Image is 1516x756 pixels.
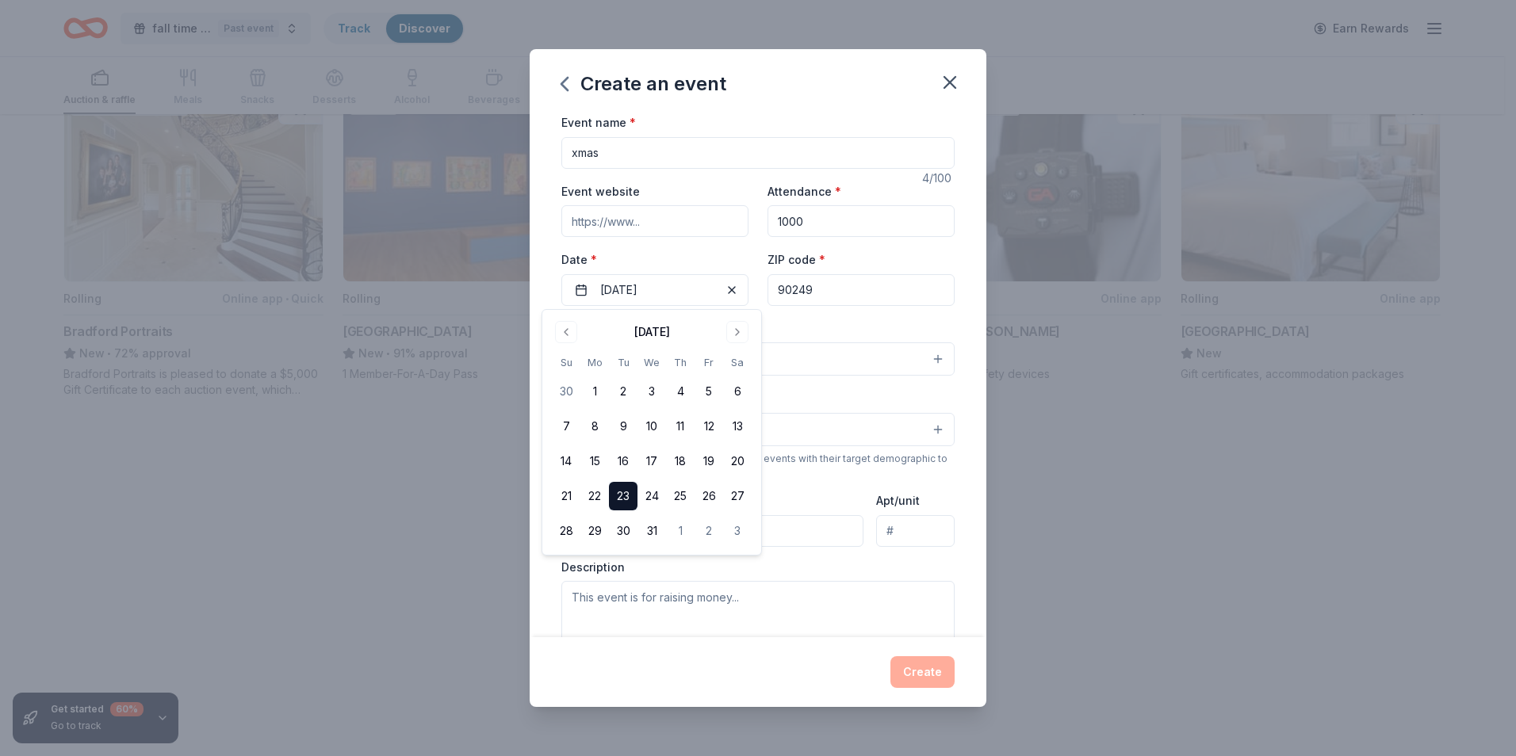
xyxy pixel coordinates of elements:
button: 30 [552,377,580,406]
button: 9 [609,412,637,441]
input: 20 [768,205,955,237]
div: Create an event [561,71,726,97]
th: Friday [695,354,723,371]
th: Thursday [666,354,695,371]
div: [DATE] [634,323,670,342]
button: Go to next month [726,321,748,343]
button: 28 [552,517,580,545]
label: Attendance [768,184,841,200]
button: 2 [695,517,723,545]
button: 4 [666,377,695,406]
button: 21 [552,482,580,510]
button: 24 [637,482,666,510]
label: Description [561,559,625,575]
label: Event website [561,184,640,200]
th: Monday [580,354,609,371]
button: 27 [723,482,752,510]
button: 23 [609,482,637,510]
label: Date [561,252,748,268]
label: Apt/unit [876,493,920,509]
input: # [876,515,955,547]
div: 4 /100 [922,169,955,188]
th: Saturday [723,354,752,371]
button: 1 [666,517,695,545]
button: 17 [637,447,666,475]
button: 10 [637,412,666,441]
button: 12 [695,412,723,441]
button: 31 [637,517,666,545]
button: 7 [552,412,580,441]
button: 3 [637,377,666,406]
button: 15 [580,447,609,475]
button: 11 [666,412,695,441]
button: 29 [580,517,609,545]
th: Sunday [552,354,580,371]
button: 20 [723,447,752,475]
th: Wednesday [637,354,666,371]
button: 2 [609,377,637,406]
button: 25 [666,482,695,510]
input: 12345 (U.S. only) [768,274,955,306]
button: 16 [609,447,637,475]
button: 1 [580,377,609,406]
button: 18 [666,447,695,475]
button: 8 [580,412,609,441]
button: 19 [695,447,723,475]
input: Spring Fundraiser [561,137,955,169]
button: 3 [723,517,752,545]
button: Go to previous month [555,321,577,343]
button: 26 [695,482,723,510]
button: 14 [552,447,580,475]
button: 6 [723,377,752,406]
button: 22 [580,482,609,510]
input: https://www... [561,205,748,237]
button: [DATE] [561,274,748,306]
button: 5 [695,377,723,406]
button: 13 [723,412,752,441]
button: 30 [609,517,637,545]
label: ZIP code [768,252,825,268]
th: Tuesday [609,354,637,371]
label: Event name [561,115,636,131]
